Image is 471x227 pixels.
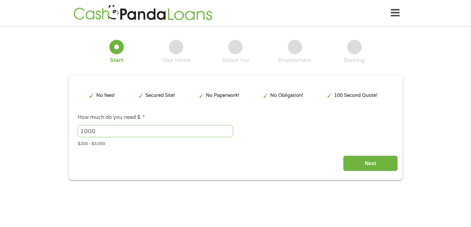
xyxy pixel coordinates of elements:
div: Your Home [162,57,191,64]
div: Banking [344,57,365,64]
p: No Obligation! [270,92,303,99]
div: Employment [278,57,311,64]
div: About You [222,57,249,64]
p: No fees! [96,92,115,99]
input: Next [343,156,398,171]
img: GetLoanNow Logo [72,4,214,22]
label: How much do you need $ [78,114,145,121]
p: Secured Site! [145,92,175,99]
p: No Paperwork! [206,92,239,99]
p: 100 Second Quote! [334,92,377,99]
div: Start [110,57,123,64]
div: $200 - $3,000 [78,139,393,147]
